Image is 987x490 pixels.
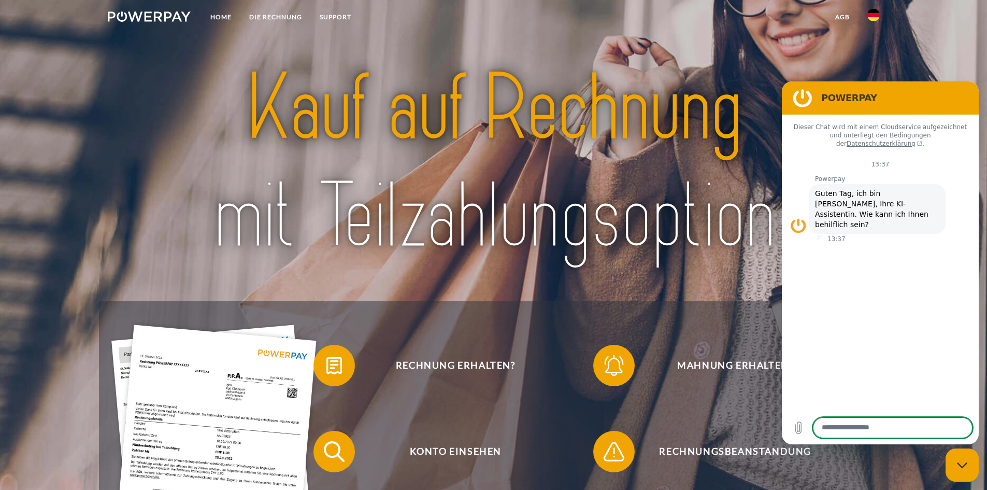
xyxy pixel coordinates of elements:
[593,345,863,386] button: Mahnung erhalten?
[593,431,863,472] button: Rechnungsbeanstandung
[328,345,582,386] span: Rechnung erhalten?
[240,8,311,26] a: DIE RECHNUNG
[321,353,347,379] img: qb_bill.svg
[608,431,862,472] span: Rechnungsbeanstandung
[108,11,191,22] img: logo-powerpay-white.svg
[608,345,862,386] span: Mahnung erhalten?
[601,439,627,465] img: qb_warning.svg
[146,49,841,276] img: title-powerpay_de.svg
[313,345,583,386] button: Rechnung erhalten?
[311,8,360,26] a: SUPPORT
[202,8,240,26] a: Home
[782,81,979,444] iframe: Messaging-Fenster
[601,353,627,379] img: qb_bell.svg
[946,449,979,482] iframe: Schaltfläche zum Öffnen des Messaging-Fensters; Konversation läuft
[328,431,582,472] span: Konto einsehen
[867,9,880,21] img: de
[321,439,347,465] img: qb_search.svg
[313,431,583,472] button: Konto einsehen
[826,8,859,26] a: agb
